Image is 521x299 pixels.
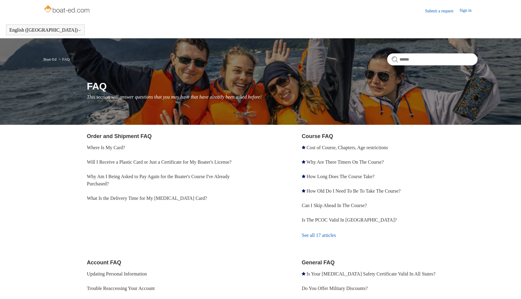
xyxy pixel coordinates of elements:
a: Updating Personal Information [87,271,147,276]
a: Trouble Reaccessing Your Account [87,286,155,291]
a: Sign in [459,7,478,14]
svg: Promoted article [302,175,305,178]
p: This section will answer questions that you may have that have already been asked before! [87,93,478,101]
a: Can I Skip Ahead In The Course? [302,203,367,208]
div: Live chat [501,279,516,294]
button: English ([GEOGRAPHIC_DATA]) [9,27,81,33]
svg: Promoted article [302,189,305,193]
a: Boat-Ed [43,57,56,61]
a: Why Am I Being Asked to Pay Again for the Boater's Course I've Already Purchased? [87,174,230,186]
a: Is The PCOC Valid In [GEOGRAPHIC_DATA]? [302,217,397,222]
a: See all 17 articles [302,227,478,244]
a: Account FAQ [87,260,121,266]
a: Where Is My Card? [87,145,125,150]
a: General FAQ [302,260,335,266]
a: What Is the Delivery Time for My [MEDICAL_DATA] Card? [87,196,207,201]
a: How Long Does The Course Take? [307,174,374,179]
svg: Promoted article [302,160,305,164]
a: Why Are There Timers On The Course? [307,159,384,165]
img: Boat-Ed Help Center home page [43,4,91,16]
svg: Promoted article [302,272,305,275]
a: How Old Do I Need To Be To Take The Course? [307,188,401,194]
li: FAQ [58,57,70,61]
a: Course FAQ [302,133,333,139]
a: Submit a request [425,8,459,14]
a: Will I Receive a Plastic Card or Just a Certificate for My Boater's License? [87,159,232,165]
a: Do You Offer Military Discounts? [302,286,368,291]
svg: Promoted article [302,146,305,149]
a: Is Your [MEDICAL_DATA] Safety Certificate Valid In All States? [307,271,435,276]
a: Order and Shipment FAQ [87,133,152,139]
input: Search [387,53,478,65]
h1: FAQ [87,79,478,93]
a: Cost of Course, Chapters, Age restrictions [307,145,388,150]
li: Boat-Ed [43,57,58,61]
